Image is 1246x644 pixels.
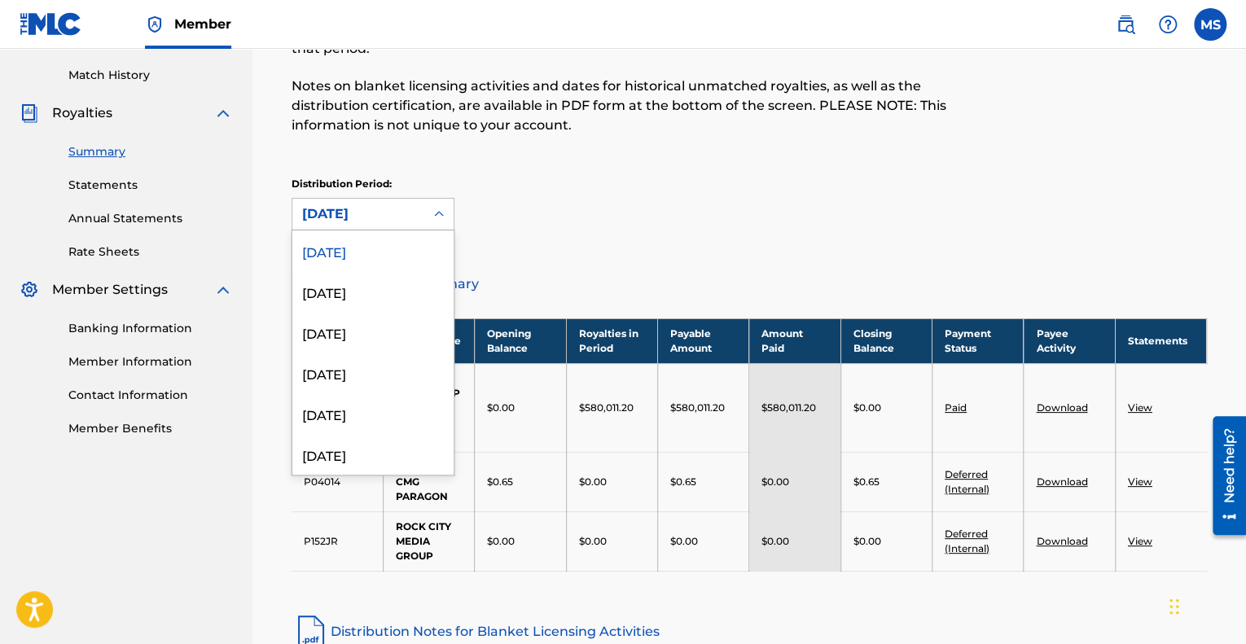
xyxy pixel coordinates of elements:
[1165,566,1246,644] iframe: Chat Widget
[670,534,698,549] p: $0.00
[761,475,789,489] p: $0.00
[945,468,989,495] a: Deferred (Internal)
[945,528,989,554] a: Deferred (Internal)
[292,511,383,571] td: P152JR
[52,103,112,123] span: Royalties
[292,230,454,271] div: [DATE]
[670,475,696,489] p: $0.65
[383,511,474,571] td: ROCK CITY MEDIA GROUP
[579,534,607,549] p: $0.00
[383,452,474,511] td: CAPITOL CMG PARAGON
[292,434,454,475] div: [DATE]
[761,401,816,415] p: $580,011.20
[68,210,233,227] a: Annual Statements
[292,271,454,312] div: [DATE]
[1036,535,1087,547] a: Download
[853,475,880,489] p: $0.65
[68,177,233,194] a: Statements
[174,15,231,33] span: Member
[932,318,1023,363] th: Payment Status
[68,353,233,370] a: Member Information
[292,312,454,353] div: [DATE]
[292,452,383,511] td: P04014
[1152,8,1184,41] div: Help
[1024,318,1115,363] th: Payee Activity
[945,401,967,414] a: Paid
[213,103,233,123] img: expand
[292,77,996,135] p: Notes on blanket licensing activities and dates for historical unmatched royalties, as well as th...
[68,243,233,261] a: Rate Sheets
[840,318,932,363] th: Closing Balance
[292,353,454,393] div: [DATE]
[68,320,233,337] a: Banking Information
[853,534,881,549] p: $0.00
[1128,535,1152,547] a: View
[68,420,233,437] a: Member Benefits
[853,401,881,415] p: $0.00
[20,103,39,123] img: Royalties
[68,143,233,160] a: Summary
[487,534,515,549] p: $0.00
[292,177,454,191] p: Distribution Period:
[1036,475,1087,488] a: Download
[566,318,657,363] th: Royalties in Period
[20,12,82,36] img: MLC Logo
[292,265,1207,304] a: Distribution Summary
[487,401,515,415] p: $0.00
[1158,15,1178,34] img: help
[1200,410,1246,541] iframe: Resource Center
[145,15,165,34] img: Top Rightsholder
[657,318,748,363] th: Payable Amount
[52,280,168,300] span: Member Settings
[1128,475,1152,488] a: View
[1115,318,1206,363] th: Statements
[20,280,39,300] img: Member Settings
[68,387,233,404] a: Contact Information
[749,318,840,363] th: Amount Paid
[1128,401,1152,414] a: View
[475,318,566,363] th: Opening Balance
[1169,582,1179,631] div: Drag
[1036,401,1087,414] a: Download
[579,475,607,489] p: $0.00
[761,534,789,549] p: $0.00
[487,475,513,489] p: $0.65
[1109,8,1142,41] a: Public Search
[670,401,725,415] p: $580,011.20
[68,67,233,84] a: Match History
[302,204,415,224] div: [DATE]
[579,401,634,415] p: $580,011.20
[292,393,454,434] div: [DATE]
[213,280,233,300] img: expand
[1194,8,1226,41] div: User Menu
[1116,15,1135,34] img: search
